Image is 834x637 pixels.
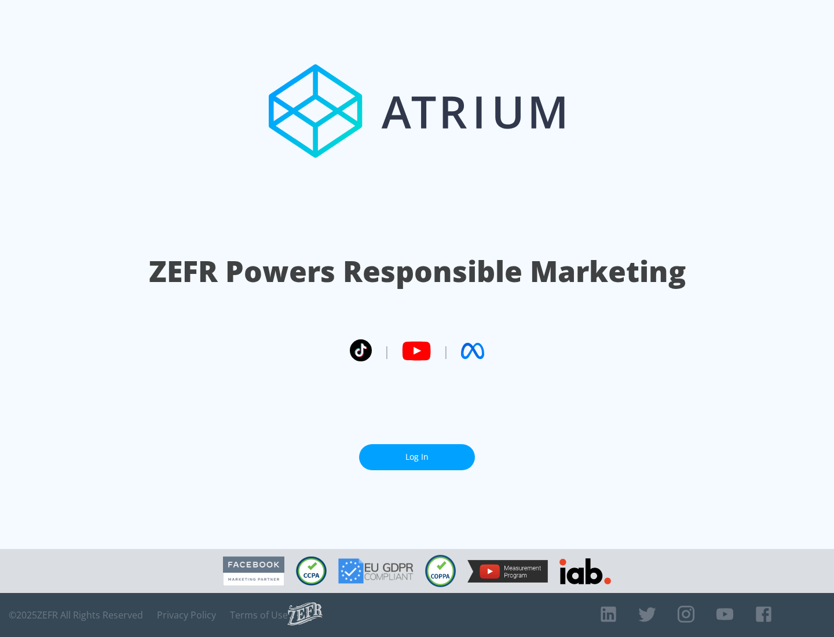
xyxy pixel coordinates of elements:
img: YouTube Measurement Program [467,560,548,583]
img: GDPR Compliant [338,558,414,584]
img: COPPA Compliant [425,555,456,587]
span: | [383,342,390,360]
a: Log In [359,444,475,470]
span: © 2025 ZEFR All Rights Reserved [9,609,143,621]
a: Terms of Use [230,609,288,621]
h1: ZEFR Powers Responsible Marketing [149,251,686,291]
a: Privacy Policy [157,609,216,621]
img: IAB [559,558,611,584]
span: | [442,342,449,360]
img: Facebook Marketing Partner [223,557,284,586]
img: CCPA Compliant [296,557,327,585]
